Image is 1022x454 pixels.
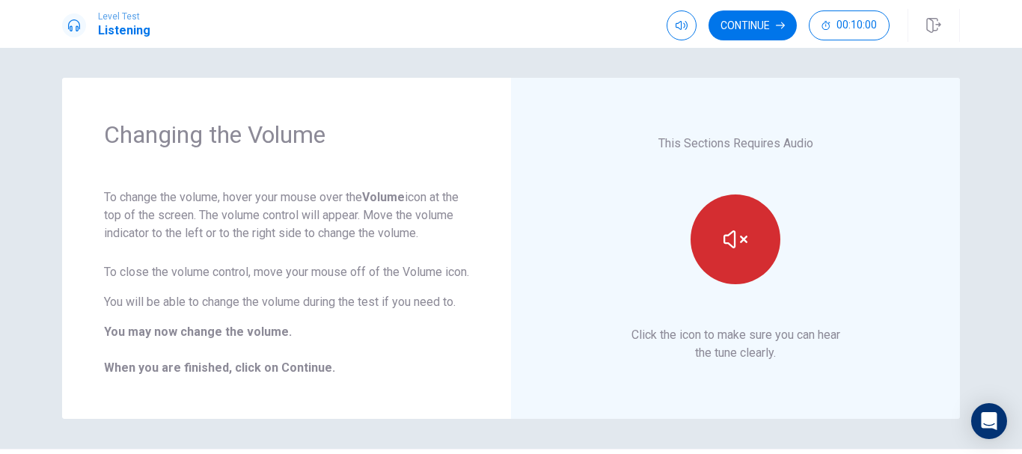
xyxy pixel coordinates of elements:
[709,10,797,40] button: Continue
[98,11,150,22] span: Level Test
[104,188,469,242] p: To change the volume, hover your mouse over the icon at the top of the screen. The volume control...
[658,135,813,153] p: This Sections Requires Audio
[809,10,890,40] button: 00:10:00
[971,403,1007,439] div: Open Intercom Messenger
[362,190,405,204] strong: Volume
[104,325,335,375] b: You may now change the volume. When you are finished, click on Continue.
[104,293,469,311] p: You will be able to change the volume during the test if you need to.
[104,263,469,281] p: To close the volume control, move your mouse off of the Volume icon.
[104,120,469,150] h1: Changing the Volume
[836,19,877,31] span: 00:10:00
[98,22,150,40] h1: Listening
[631,326,840,362] p: Click the icon to make sure you can hear the tune clearly.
